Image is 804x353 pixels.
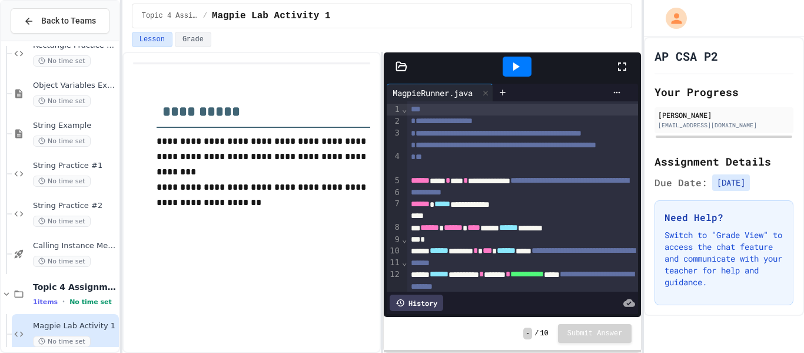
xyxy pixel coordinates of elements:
span: Back to Teams [41,15,96,27]
span: No time set [33,216,91,227]
span: Magpie Lab Activity 1 [212,9,331,23]
span: / [203,11,207,21]
span: Object Variables Example [33,81,117,91]
span: No time set [33,136,91,147]
span: Topic 4 Assignments [142,11,198,21]
div: 5 [387,175,401,187]
span: Magpie Lab Activity 1 [33,321,117,331]
div: 2 [387,116,401,127]
span: No time set [33,95,91,107]
span: String Example [33,121,117,131]
span: No time set [69,298,112,306]
button: Back to Teams [11,8,109,34]
div: MagpieRunner.java [387,87,479,99]
div: 3 [387,127,401,151]
span: No time set [33,336,91,347]
span: 10 [540,329,548,338]
div: MagpieRunner.java [387,84,493,101]
span: [DATE] [712,174,750,191]
button: Grade [175,32,211,47]
div: 12 [387,269,401,292]
div: 1 [387,104,401,116]
span: Topic 4 Assignments [33,282,117,292]
div: 6 [387,187,401,199]
h3: Need Help? [665,210,783,225]
h2: Your Progress [655,84,793,100]
div: History [390,295,443,311]
div: 7 [387,198,401,222]
h1: AP CSA P2 [655,48,718,64]
span: • [62,297,65,306]
div: 4 [387,151,401,174]
span: Rectangle Practice #1 [33,41,117,51]
div: [PERSON_NAME] [658,110,790,120]
span: Submit Answer [567,329,623,338]
div: 9 [387,234,401,246]
div: [EMAIL_ADDRESS][DOMAIN_NAME] [658,121,790,130]
h2: Assignment Details [655,153,793,170]
div: 10 [387,245,401,257]
span: No time set [33,256,91,267]
span: / [534,329,539,338]
span: Fold line [401,104,407,114]
div: 8 [387,222,401,233]
span: No time set [33,55,91,67]
span: Fold line [401,258,407,267]
p: Switch to "Grade View" to access the chat feature and communicate with your teacher for help and ... [665,229,783,288]
span: String Practice #2 [33,201,117,211]
span: Calling Instance Methods - Topic 1.14 [33,241,117,251]
button: Lesson [132,32,172,47]
span: Due Date: [655,176,707,190]
button: Submit Answer [558,324,632,343]
span: - [523,328,532,339]
div: 11 [387,257,401,269]
span: No time set [33,176,91,187]
div: My Account [653,5,690,32]
span: 1 items [33,298,58,306]
span: Fold line [401,235,407,244]
span: String Practice #1 [33,161,117,171]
